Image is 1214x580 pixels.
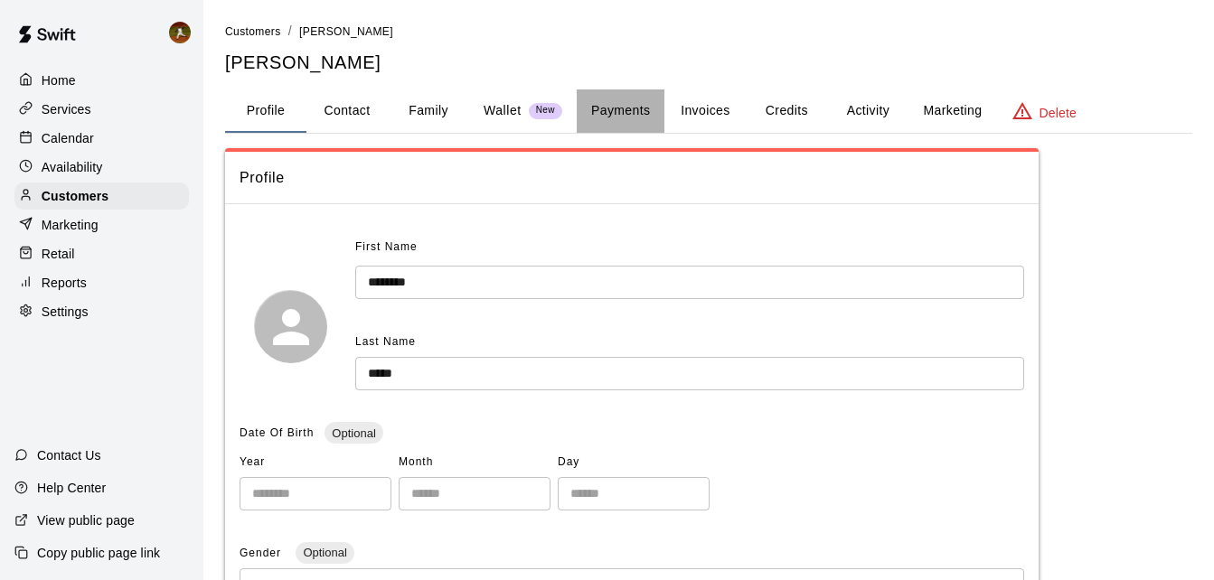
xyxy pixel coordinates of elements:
[908,89,996,133] button: Marketing
[484,101,522,120] p: Wallet
[165,14,203,51] div: Cody Hansen
[399,448,551,477] span: Month
[14,67,189,94] a: Home
[225,22,1192,42] nav: breadcrumb
[306,89,388,133] button: Contact
[827,89,908,133] button: Activity
[14,240,189,267] a: Retail
[37,446,101,464] p: Contact Us
[42,100,91,118] p: Services
[42,216,99,234] p: Marketing
[240,166,1024,190] span: Profile
[240,448,391,477] span: Year
[14,96,189,123] a: Services
[14,211,189,239] a: Marketing
[225,89,306,133] button: Profile
[14,298,189,325] a: Settings
[577,89,664,133] button: Payments
[42,158,103,176] p: Availability
[325,426,382,440] span: Optional
[355,233,418,262] span: First Name
[37,511,135,529] p: View public page
[42,71,76,89] p: Home
[299,25,393,38] span: [PERSON_NAME]
[14,125,189,152] a: Calendar
[225,23,281,38] a: Customers
[558,448,710,477] span: Day
[37,544,160,562] p: Copy public page link
[42,303,89,321] p: Settings
[42,245,75,263] p: Retail
[225,25,281,38] span: Customers
[14,154,189,181] a: Availability
[664,89,746,133] button: Invoices
[42,187,108,205] p: Customers
[14,182,189,210] a: Customers
[42,129,94,147] p: Calendar
[225,51,1192,75] h5: [PERSON_NAME]
[37,479,106,497] p: Help Center
[388,89,469,133] button: Family
[296,546,353,559] span: Optional
[225,89,1192,133] div: basic tabs example
[240,426,314,439] span: Date Of Birth
[355,335,416,348] span: Last Name
[1040,104,1077,122] p: Delete
[240,547,285,559] span: Gender
[169,22,191,43] img: Cody Hansen
[746,89,827,133] button: Credits
[529,105,562,117] span: New
[42,274,87,292] p: Reports
[14,269,189,296] a: Reports
[288,22,292,41] li: /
